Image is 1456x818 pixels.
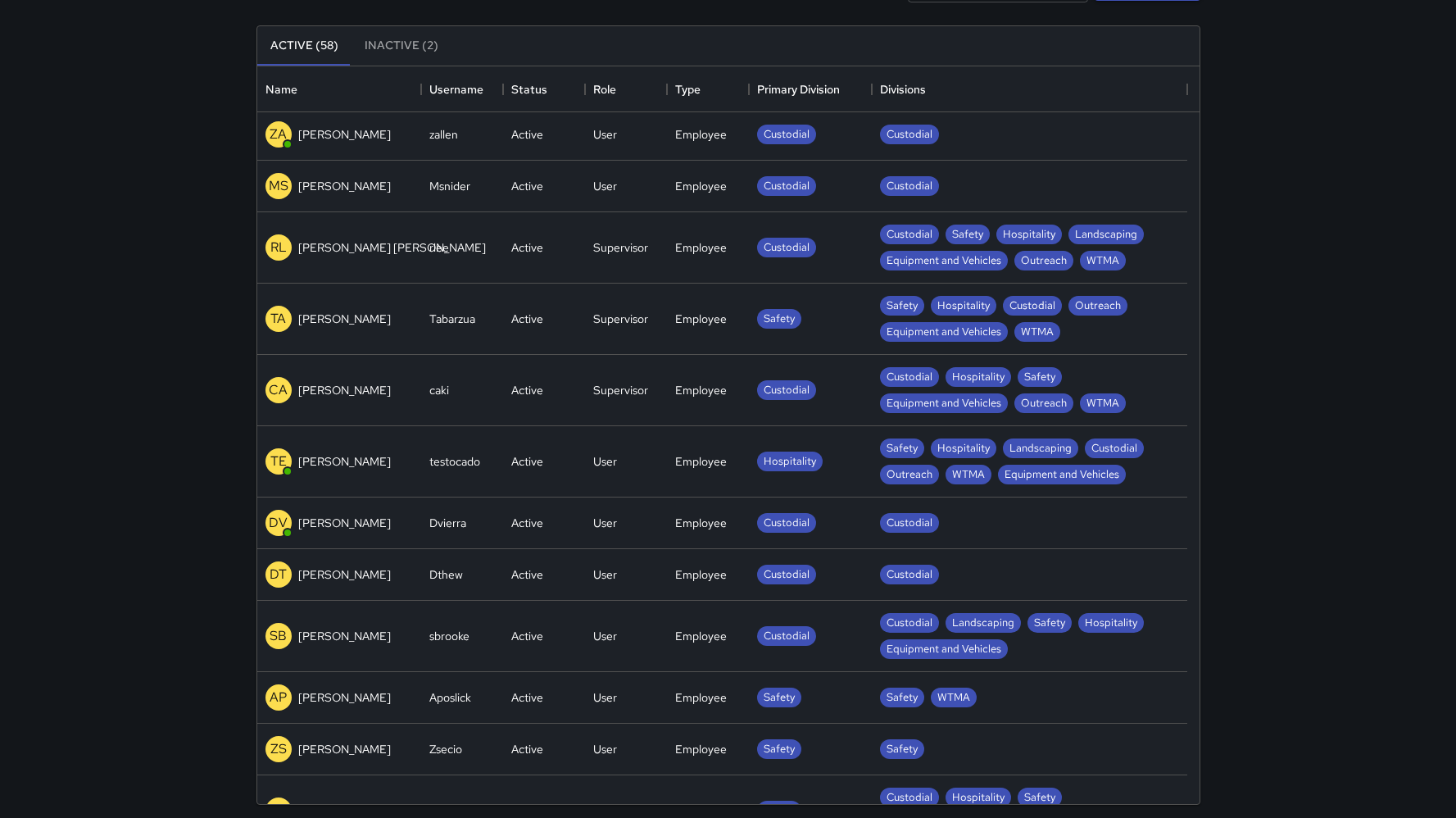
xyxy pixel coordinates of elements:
[593,515,617,531] div: User
[757,629,816,644] span: Custodial
[872,66,1187,112] div: Divisions
[675,628,727,644] div: Employee
[511,382,543,398] div: Active
[298,689,391,706] p: [PERSON_NAME]
[1014,396,1073,411] span: Outreach
[511,515,543,531] div: Active
[946,790,1011,806] span: Hospitality
[880,790,939,806] span: Custodial
[593,628,617,644] div: User
[1018,370,1062,385] span: Safety
[270,626,287,646] p: SB
[257,66,421,112] div: Name
[880,642,1008,657] span: Equipment and Vehicles
[1085,441,1144,457] span: Custodial
[998,467,1126,483] span: Equipment and Vehicles
[1068,298,1127,314] span: Outreach
[1078,616,1144,631] span: Hospitality
[757,240,816,256] span: Custodial
[880,396,1008,411] span: Equipment and Vehicles
[880,567,939,583] span: Custodial
[1018,790,1062,806] span: Safety
[675,566,727,583] div: Employee
[757,516,816,531] span: Custodial
[269,513,288,533] p: DV
[585,66,667,112] div: Role
[675,689,727,706] div: Employee
[931,441,996,457] span: Hospitality
[675,66,701,112] div: Type
[298,741,391,757] p: [PERSON_NAME]
[946,616,1021,631] span: Landscaping
[757,311,801,327] span: Safety
[511,628,543,644] div: Active
[270,565,287,584] p: DT
[511,178,543,194] div: Active
[757,66,840,112] div: Primary Division
[593,239,648,256] div: Supervisor
[593,382,648,398] div: Supervisor
[593,126,617,143] div: User
[1080,396,1126,411] span: WTMA
[880,325,1008,340] span: Equipment and Vehicles
[880,616,939,631] span: Custodial
[675,239,727,256] div: Employee
[269,380,288,400] p: CA
[265,66,297,112] div: Name
[749,66,872,112] div: Primary Division
[298,382,391,398] p: [PERSON_NAME]
[1014,325,1060,340] span: WTMA
[1080,253,1126,269] span: WTMA
[996,227,1062,243] span: Hospitality
[931,298,996,314] span: Hospitality
[880,467,939,483] span: Outreach
[667,66,749,112] div: Type
[429,66,483,112] div: Username
[880,179,939,194] span: Custodial
[298,628,391,644] p: [PERSON_NAME]
[298,566,391,583] p: [PERSON_NAME]
[270,688,287,707] p: AP
[429,382,449,398] div: caki
[298,311,391,327] p: [PERSON_NAME]
[880,227,939,243] span: Custodial
[880,253,1008,269] span: Equipment and Vehicles
[429,453,480,470] div: testocado
[511,66,547,112] div: Status
[880,298,924,314] span: Safety
[675,126,727,143] div: Employee
[298,126,391,143] p: [PERSON_NAME]
[421,66,503,112] div: Username
[511,689,543,706] div: Active
[429,628,469,644] div: sbrooke
[257,26,352,66] button: Active (58)
[593,453,617,470] div: User
[429,126,458,143] div: zallen
[880,66,926,112] div: Divisions
[757,127,816,143] span: Custodial
[298,515,391,531] p: [PERSON_NAME]
[511,311,543,327] div: Active
[298,178,391,194] p: [PERSON_NAME]
[270,125,287,144] p: ZA
[270,309,286,329] p: TA
[593,311,648,327] div: Supervisor
[511,566,543,583] div: Active
[593,741,617,757] div: User
[675,178,727,194] div: Employee
[757,454,823,470] span: Hospitality
[429,239,449,256] div: rlee
[352,26,451,66] button: Inactive (2)
[675,741,727,757] div: Employee
[429,178,470,194] div: Msnider
[429,515,466,531] div: Dvierra
[757,742,801,757] span: Safety
[511,741,543,757] div: Active
[675,453,727,470] div: Employee
[511,239,543,256] div: Active
[931,690,977,706] span: WTMA
[593,566,617,583] div: User
[1003,298,1062,314] span: Custodial
[946,227,990,243] span: Safety
[757,383,816,398] span: Custodial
